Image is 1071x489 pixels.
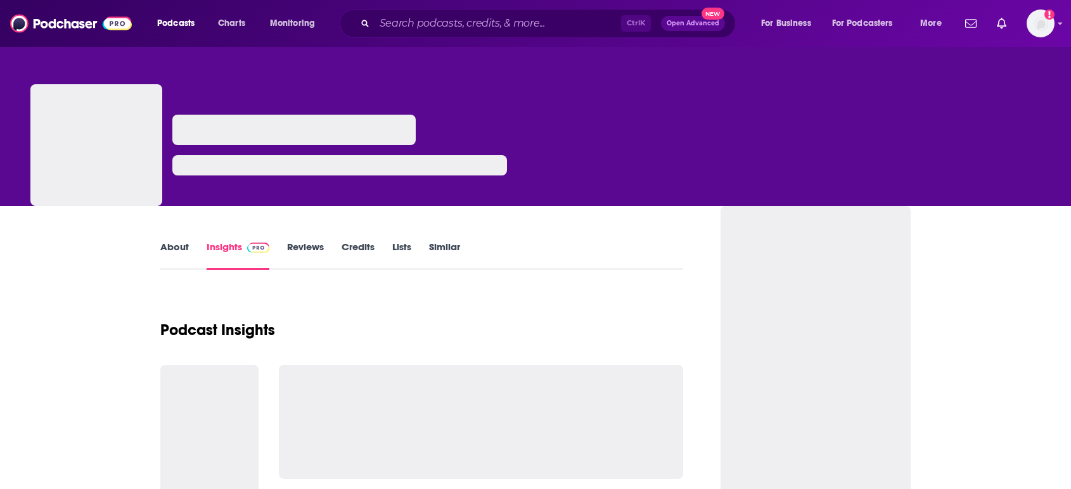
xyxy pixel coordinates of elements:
span: For Business [761,15,811,32]
a: About [160,241,189,270]
a: Reviews [287,241,324,270]
button: Open AdvancedNew [661,16,725,31]
a: Show notifications dropdown [992,13,1011,34]
button: Show profile menu [1027,10,1055,37]
span: New [702,8,724,20]
a: Lists [392,241,411,270]
img: Podchaser Pro [247,243,269,253]
span: More [920,15,942,32]
input: Search podcasts, credits, & more... [375,13,621,34]
svg: Add a profile image [1044,10,1055,20]
span: Monitoring [270,15,315,32]
button: open menu [911,13,958,34]
span: Open Advanced [667,20,719,27]
span: Podcasts [157,15,195,32]
a: Similar [429,241,460,270]
a: InsightsPodchaser Pro [207,241,269,270]
button: open menu [148,13,211,34]
a: Credits [342,241,375,270]
span: Logged in as notablypr2 [1027,10,1055,37]
h1: Podcast Insights [160,321,275,340]
span: For Podcasters [832,15,893,32]
a: Show notifications dropdown [960,13,982,34]
button: open menu [824,13,911,34]
button: open menu [261,13,331,34]
span: Charts [218,15,245,32]
img: Podchaser - Follow, Share and Rate Podcasts [10,11,132,35]
a: Charts [210,13,253,34]
img: User Profile [1027,10,1055,37]
button: open menu [752,13,827,34]
span: Ctrl K [621,15,651,32]
div: Search podcasts, credits, & more... [352,9,748,38]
